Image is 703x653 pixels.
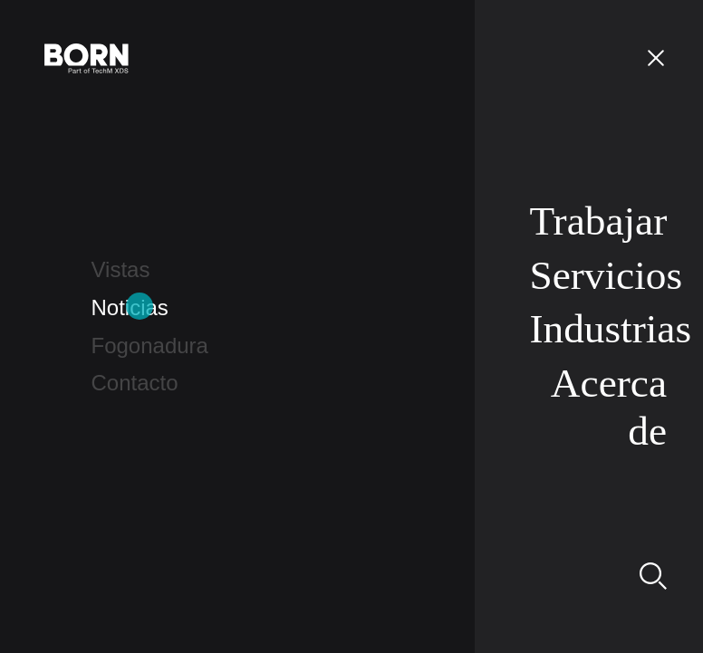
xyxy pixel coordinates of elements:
a: Trabajar [530,198,668,244]
a: Fogonadura [91,333,208,358]
button: Abierto [634,38,678,76]
a: Vistas [91,257,150,282]
a: Servicios [530,253,683,298]
a: Industrias [530,306,692,351]
a: Acerca de [551,360,667,454]
img: Buscar [640,562,667,590]
a: Contacto [91,370,178,395]
a: Noticias [91,295,169,320]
